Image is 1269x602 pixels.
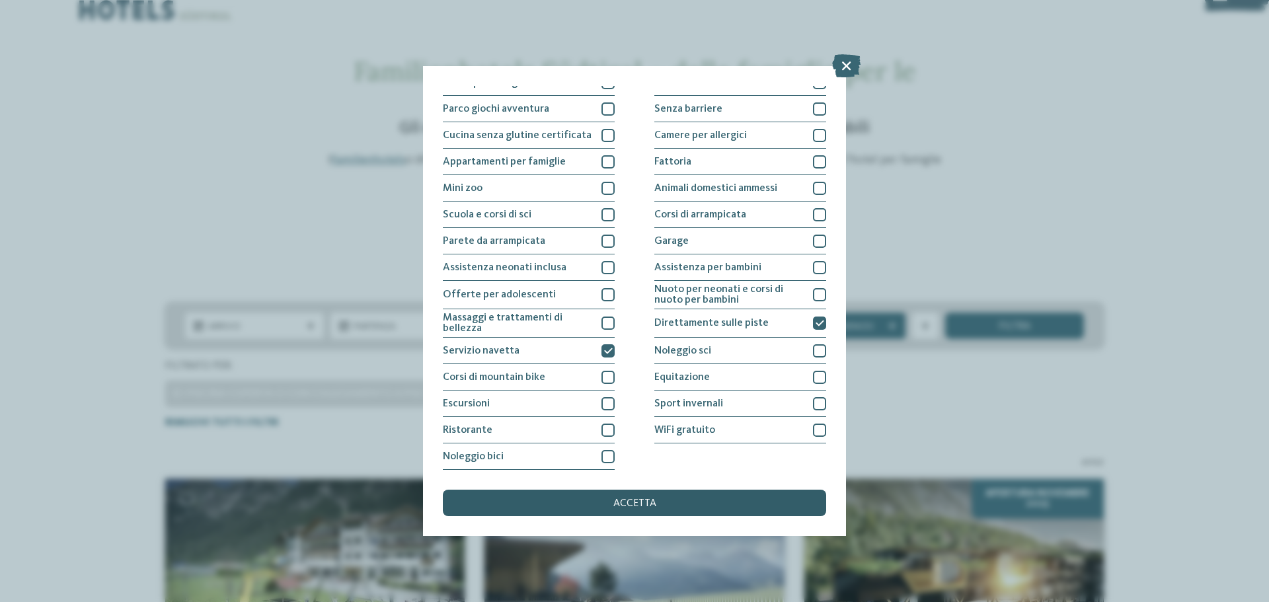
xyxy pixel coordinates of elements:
span: Servizio navetta [443,346,519,356]
span: Corsi di arrampicata [654,209,746,220]
span: Parco giochi avventura [443,104,549,114]
span: Ristorante [443,425,492,435]
span: WiFi gratuito [654,425,715,435]
span: Corsi di mountain bike [443,372,545,383]
span: Cucina senza glutine certificata [443,130,592,141]
span: Appartamenti per famiglie [443,157,566,167]
span: Senza barriere [654,104,722,114]
span: Massaggi e trattamenti di bellezza [443,313,592,334]
span: Scuola e corsi di sci [443,209,531,220]
span: Fattoria [654,157,691,167]
span: Garage [654,236,689,246]
span: Noleggio bici [443,451,504,462]
span: Escursioni [443,398,490,409]
span: Equitazione [654,372,710,383]
span: Animali domestici ammessi [654,183,777,194]
span: Offerte per adolescenti [443,289,556,300]
span: Camere per allergici [654,130,747,141]
span: Sport invernali [654,398,723,409]
span: Mini zoo [443,183,482,194]
span: Nuoto per neonati e corsi di nuoto per bambini [654,284,803,305]
span: Noleggio sci [654,346,711,356]
span: Assistenza neonati inclusa [443,262,566,273]
span: accetta [613,498,656,509]
span: Direttamente sulle piste [654,318,769,328]
span: Assistenza per bambini [654,262,761,273]
span: Parete da arrampicata [443,236,545,246]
